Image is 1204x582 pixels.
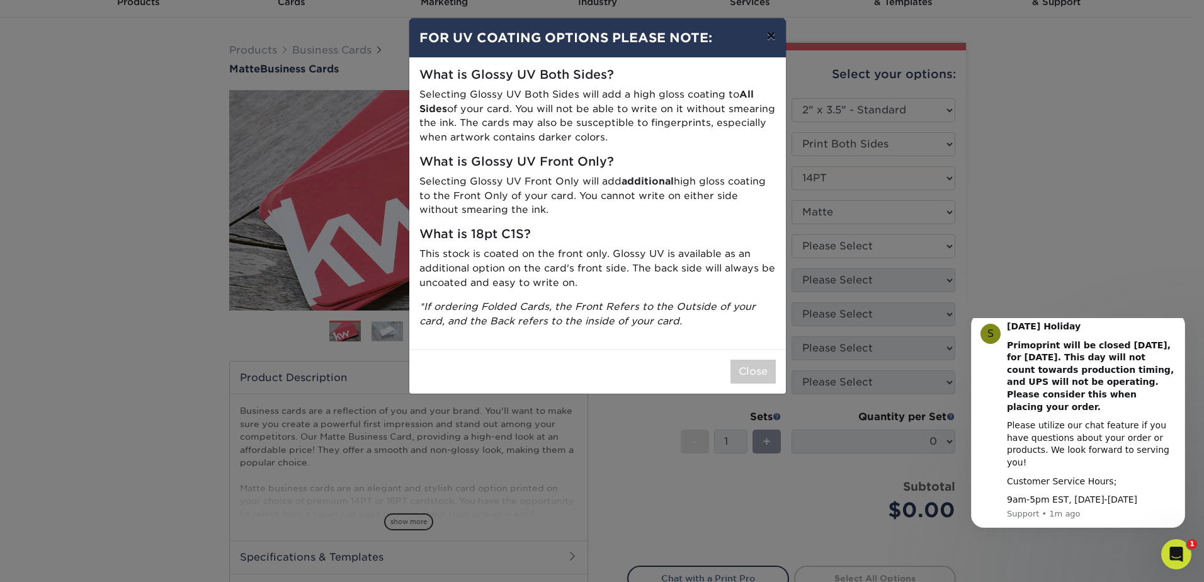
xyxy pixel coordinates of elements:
b: Primoprint will be closed [DATE], for [DATE]. This day will not count towards production timing, ... [55,22,222,94]
strong: All Sides [419,88,754,115]
div: Customer Service Hours; [55,157,224,170]
p: This stock is coated on the front only. Glossy UV is available as an additional option on the car... [419,247,776,290]
span: 1 [1187,539,1197,549]
p: Selecting Glossy UV Front Only will add high gloss coating to the Front Only of your card. You ca... [419,174,776,217]
h4: FOR UV COATING OPTIONS PLEASE NOTE: [419,28,776,47]
iframe: Intercom notifications message [952,318,1204,548]
button: Close [730,360,776,384]
p: Selecting Glossy UV Both Sides will add a high gloss coating to of your card. You will not be abl... [419,88,776,145]
i: *If ordering Folded Cards, the Front Refers to the Outside of your card, and the Back refers to t... [419,300,756,327]
button: × [756,18,785,54]
h5: What is Glossy UV Front Only? [419,155,776,169]
iframe: Intercom live chat [1161,539,1191,569]
div: Message content [55,3,224,188]
b: [DATE] Holiday [55,3,128,13]
div: Profile image for Support [28,6,48,26]
div: Please utilize our chat feature if you have questions about your order or products. We look forwa... [55,101,224,151]
p: Message from Support, sent 1m ago [55,190,224,202]
div: 9am-5pm EST, [DATE]-[DATE] [55,176,224,188]
strong: additional [622,175,674,187]
h5: What is 18pt C1S? [419,227,776,242]
h5: What is Glossy UV Both Sides? [419,68,776,83]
